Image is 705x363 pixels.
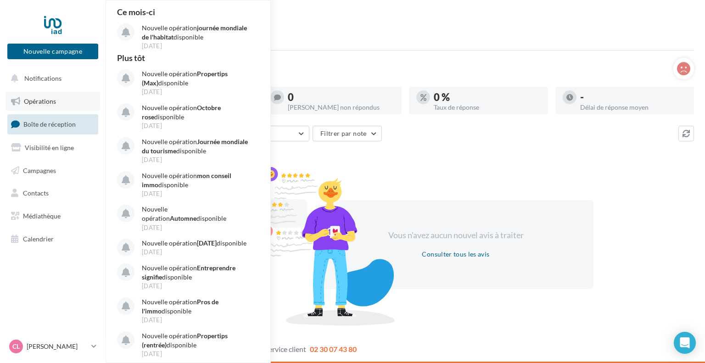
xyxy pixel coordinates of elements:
button: Consulter tous les avis [418,249,493,260]
span: 02 30 07 43 80 [310,345,357,353]
a: Boîte de réception [6,114,100,134]
span: Visibilité en ligne [25,144,74,151]
span: Calendrier [23,235,54,243]
button: Notifications [6,69,96,88]
span: Notifications [24,74,62,82]
div: Boîte de réception [117,15,694,28]
span: Campagnes [23,166,56,174]
span: Médiathèque [23,212,61,220]
div: 0 % [434,92,541,102]
button: Filtrer par note [313,126,382,141]
a: Médiathèque [6,207,100,226]
div: - [580,92,687,102]
div: 0 [288,92,395,102]
div: Open Intercom Messenger [674,332,696,354]
span: CL [12,342,20,351]
a: Calendrier [6,229,100,249]
button: Nouvelle campagne [7,44,98,59]
span: Opérations [24,97,56,105]
div: Délai de réponse moyen [580,104,687,111]
a: CL [PERSON_NAME] [7,338,98,355]
a: Campagnes [6,161,100,180]
a: Visibilité en ligne [6,138,100,157]
a: Contacts [6,184,100,203]
span: Service client [265,345,306,353]
span: Contacts [23,189,49,197]
span: Boîte de réception [23,120,76,128]
div: [PERSON_NAME] non répondus [288,104,395,111]
p: [PERSON_NAME] [27,342,88,351]
div: Taux de réponse [434,104,541,111]
a: Opérations [6,92,100,111]
div: Vous n'avez aucun nouvel avis à traiter [377,229,535,241]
